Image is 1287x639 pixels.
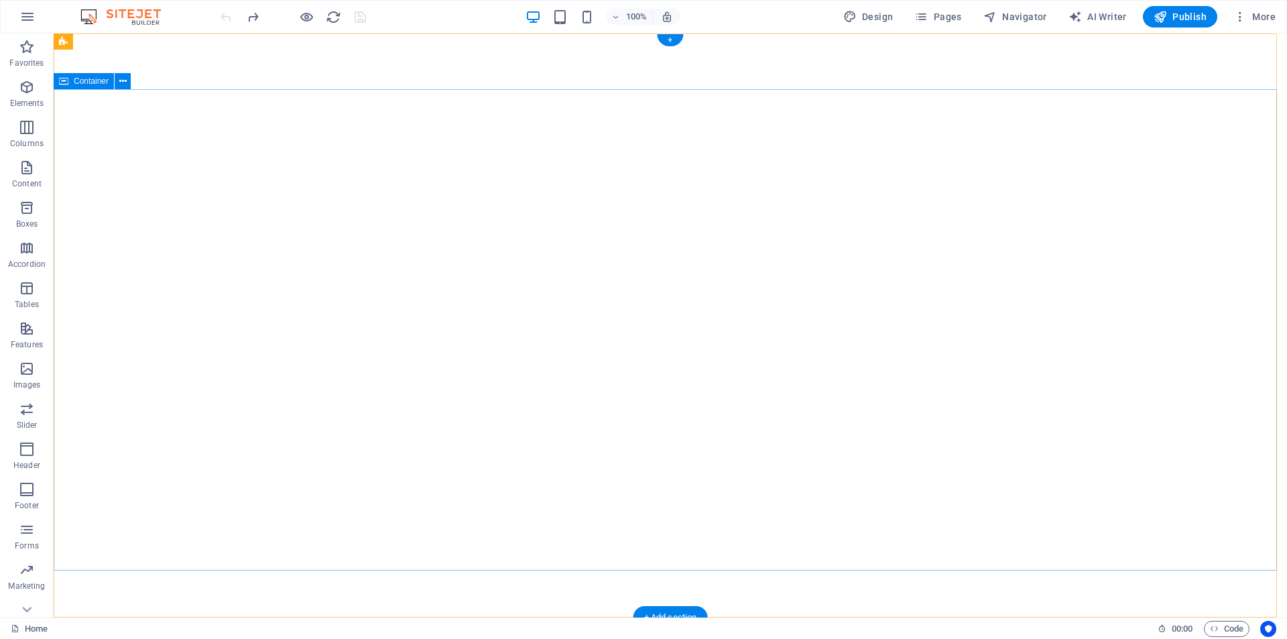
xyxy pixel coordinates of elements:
i: Redo: Add element (Ctrl+Y, ⌘+Y) [245,9,261,25]
div: Design (Ctrl+Alt+Y) [838,6,899,27]
span: Code [1210,621,1243,637]
span: Publish [1154,10,1207,23]
h6: 100% [626,9,648,25]
span: Pages [914,10,961,23]
span: Navigator [983,10,1047,23]
div: + [657,34,683,46]
p: Features [11,339,43,350]
span: More [1233,10,1276,23]
p: Images [13,380,41,390]
p: Columns [10,138,44,149]
button: AI Writer [1063,6,1132,27]
span: Design [843,10,894,23]
p: Forms [15,540,39,551]
button: Click here to leave preview mode and continue editing [298,9,314,25]
button: Publish [1143,6,1217,27]
button: redo [245,9,261,25]
button: Design [838,6,899,27]
button: 100% [606,9,654,25]
button: Code [1204,621,1249,637]
span: : [1181,624,1183,634]
p: Favorites [9,58,44,68]
i: On resize automatically adjust zoom level to fit chosen device. [661,11,673,23]
span: Container [74,77,109,85]
p: Footer [15,500,39,511]
a: Click to cancel selection. Double-click to open Pages [11,621,48,637]
p: Boxes [16,219,38,229]
i: Reload page [326,9,341,25]
p: Content [12,178,42,189]
p: Accordion [8,259,46,270]
span: 00 00 [1172,621,1192,637]
img: Editor Logo [77,9,178,25]
button: Navigator [978,6,1052,27]
p: Header [13,460,40,471]
p: Marketing [8,581,45,591]
button: reload [325,9,341,25]
button: Usercentrics [1260,621,1276,637]
h6: Session time [1158,621,1193,637]
p: Elements [10,98,44,109]
div: + Add section [633,606,708,629]
p: Tables [15,299,39,310]
button: Pages [909,6,967,27]
button: More [1228,6,1281,27]
span: AI Writer [1068,10,1127,23]
p: Slider [17,420,38,430]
